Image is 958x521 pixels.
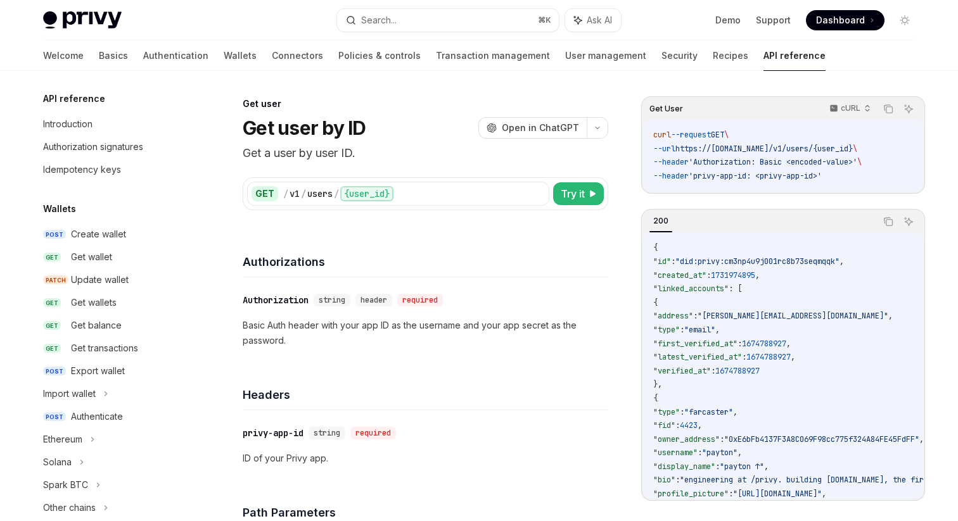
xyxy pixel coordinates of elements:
[653,434,720,444] span: "owner_address"
[143,41,208,71] a: Authentication
[243,253,608,270] h4: Authorizations
[243,97,608,110] div: Get user
[724,434,919,444] span: "0xE6bFb4137F3A8C069F98cc775f324A84FE45FdFF"
[689,171,822,181] span: 'privy-app-id: <privy-app-id>'
[43,432,82,447] div: Ethereum
[43,253,61,262] span: GET
[565,41,646,71] a: User management
[689,157,857,167] span: 'Authorization: Basic <encoded-value>'
[888,311,893,321] span: ,
[43,344,61,353] span: GET
[502,122,579,134] span: Open in ChatGPT
[33,246,195,268] a: GETGet wallet
[900,101,917,117] button: Ask AI
[43,412,66,422] span: POST
[252,186,278,201] div: GET
[71,409,123,424] div: Authenticate
[350,427,396,439] div: required
[698,311,888,321] span: "[PERSON_NAME][EMAIL_ADDRESS][DOMAIN_NAME]"
[653,366,711,376] span: "verified_at"
[711,130,724,140] span: GET
[319,295,345,305] span: string
[243,386,608,403] h4: Headers
[715,14,741,27] a: Demo
[715,325,720,335] span: ,
[649,213,672,229] div: 200
[738,339,742,349] span: :
[337,9,559,32] button: Search...⌘K
[742,339,786,349] span: 1674788927
[822,489,826,499] span: ,
[43,230,66,239] span: POST
[720,461,764,472] span: "payton ↑"
[653,379,662,389] span: },
[243,504,608,521] h4: Path Parameters
[816,14,865,27] span: Dashboard
[675,144,853,154] span: https://[DOMAIN_NAME]/v1/users/{user_id}
[715,366,760,376] span: 1674788927
[538,15,551,25] span: ⌘ K
[653,270,706,280] span: "created_at"
[33,268,195,291] a: PATCHUpdate wallet
[653,256,671,267] span: "id"
[653,144,675,154] span: --url
[587,14,612,27] span: Ask AI
[675,256,840,267] span: "did:privy:cm3np4u9j001rc8b73seqmqqk"
[478,117,587,139] button: Open in ChatGPT
[702,448,738,458] span: "payton"
[791,352,795,362] span: ,
[680,407,684,417] span: :
[857,157,862,167] span: \
[880,101,897,117] button: Copy the contents from the code block
[436,41,550,71] a: Transaction management
[99,41,128,71] a: Basics
[33,337,195,360] a: GETGet transactions
[653,407,680,417] span: "type"
[43,321,61,330] span: GET
[33,314,195,337] a: GETGet balance
[71,295,117,310] div: Get wallets
[553,182,604,205] button: Try it
[733,407,738,417] span: ,
[33,223,195,246] a: POSTCreate wallet
[880,213,897,230] button: Copy the contents from the code block
[720,434,724,444] span: :
[43,386,96,401] div: Import wallet
[653,393,658,403] span: {
[653,352,742,362] span: "latest_verified_at"
[43,41,84,71] a: Welcome
[43,139,143,154] div: Authorization signatures
[243,116,366,139] h1: Get user by ID
[653,157,689,167] span: --header
[711,270,755,280] span: 1731974895
[684,407,733,417] span: "farcaster"
[290,187,300,200] div: v1
[733,489,822,499] span: "[URL][DOMAIN_NAME]"
[738,448,742,458] span: ,
[649,104,683,114] span: Get User
[786,339,791,349] span: ,
[71,341,138,356] div: Get transactions
[224,41,257,71] a: Wallets
[561,186,585,201] span: Try it
[653,489,729,499] span: "profile_picture"
[653,284,729,294] span: "linked_accounts"
[361,13,397,28] div: Search...
[756,14,791,27] a: Support
[71,227,126,242] div: Create wallet
[693,311,698,321] span: :
[334,187,339,200] div: /
[840,256,844,267] span: ,
[680,325,684,335] span: :
[653,298,658,308] span: {
[675,475,680,485] span: :
[43,91,105,106] h5: API reference
[314,428,340,438] span: string
[43,116,93,132] div: Introduction
[895,10,915,30] button: Toggle dark mode
[71,272,129,287] div: Update wallet
[307,187,333,200] div: users
[653,325,680,335] span: "type"
[33,113,195,135] a: Introduction
[724,130,729,140] span: \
